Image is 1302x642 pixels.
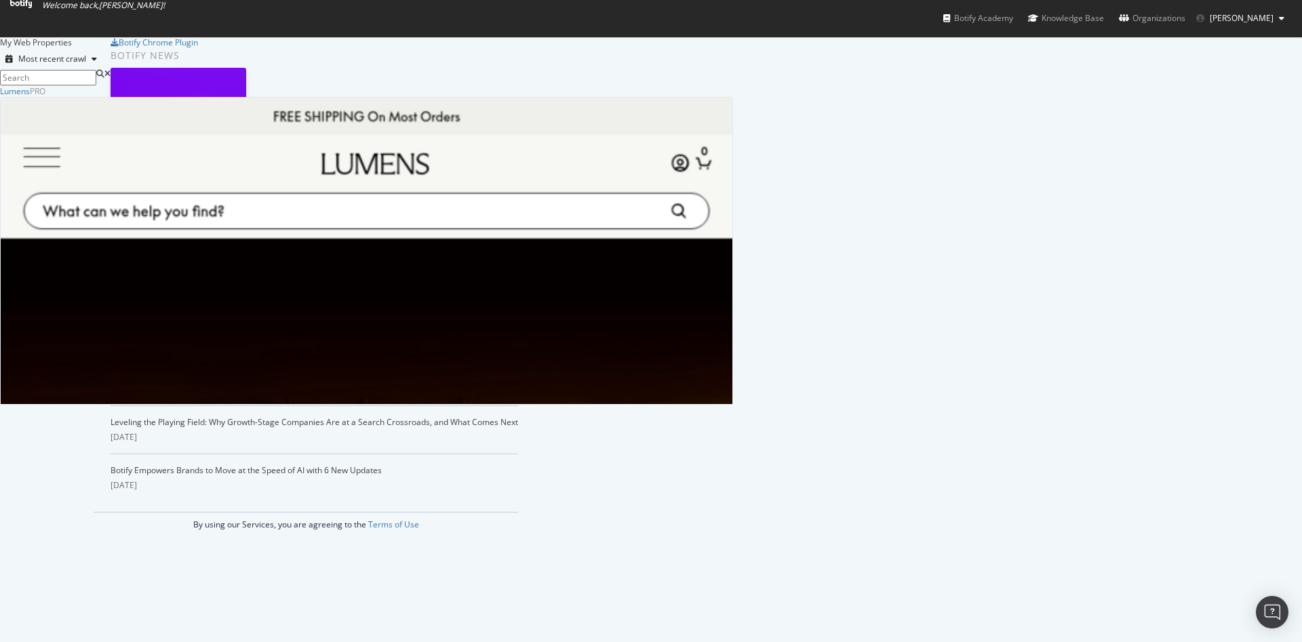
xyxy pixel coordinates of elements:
[1028,12,1104,25] div: Knowledge Base
[943,12,1013,25] div: Botify Academy
[368,519,419,530] a: Terms of Use
[111,37,198,48] a: Botify Chrome Plugin
[18,55,86,63] div: Most recent crawl
[94,512,518,530] div: By using our Services, you are agreeing to the
[111,431,518,443] div: [DATE]
[111,68,246,176] img: What Happens When ChatGPT Is Your Holiday Shopper?
[111,48,518,63] div: Botify news
[111,464,382,476] a: Botify Empowers Brands to Move at the Speed of AI with 6 New Updates
[30,85,45,97] div: Pro
[111,416,518,428] a: Leveling the Playing Field: Why Growth-Stage Companies Are at a Search Crossroads, and What Comes...
[119,37,198,48] div: Botify Chrome Plugin
[1119,12,1185,25] div: Organizations
[111,479,518,491] div: [DATE]
[1256,596,1288,628] div: Open Intercom Messenger
[1210,12,1274,24] span: Gregory
[1185,7,1295,29] button: [PERSON_NAME]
